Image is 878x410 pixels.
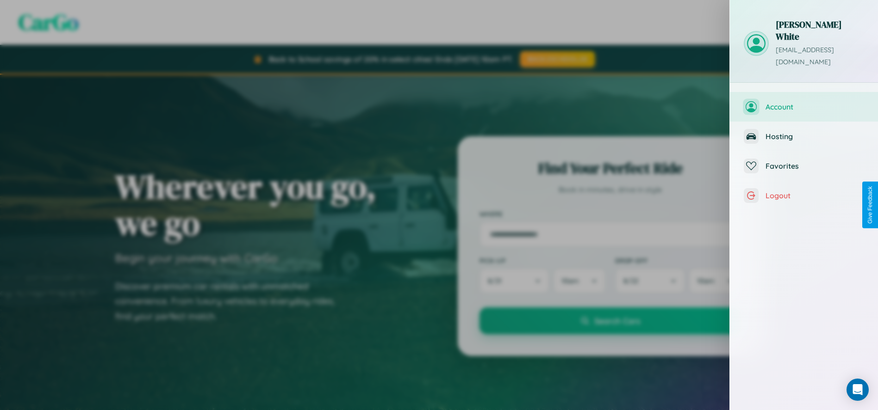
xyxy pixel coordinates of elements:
[766,102,864,111] span: Account
[776,44,864,68] p: [EMAIL_ADDRESS][DOMAIN_NAME]
[776,18,864,43] h3: [PERSON_NAME] White
[730,181,878,210] button: Logout
[766,191,864,200] span: Logout
[730,92,878,122] button: Account
[766,132,864,141] span: Hosting
[766,161,864,171] span: Favorites
[847,379,869,401] div: Open Intercom Messenger
[730,151,878,181] button: Favorites
[867,186,873,224] div: Give Feedback
[730,122,878,151] button: Hosting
